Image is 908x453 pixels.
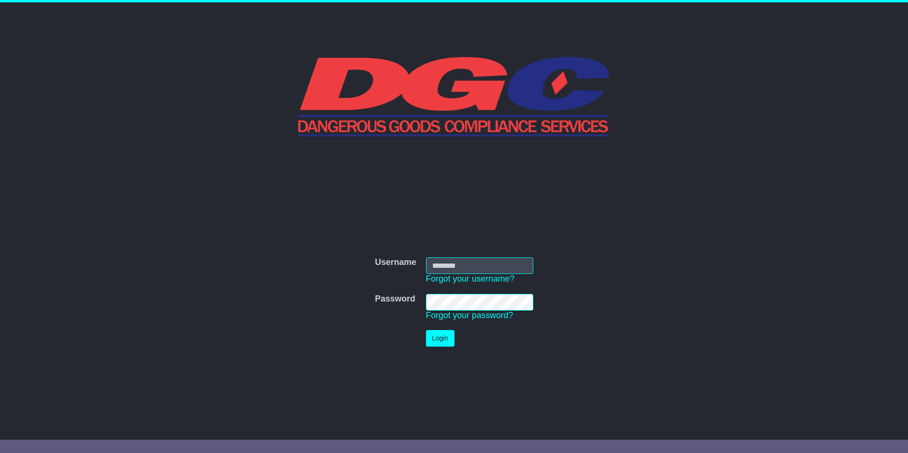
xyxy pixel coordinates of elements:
label: Username [375,257,416,268]
label: Password [375,294,415,304]
img: DGC QLD [298,56,610,136]
a: Forgot your username? [426,274,515,283]
button: Login [426,330,454,347]
a: Forgot your password? [426,311,513,320]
